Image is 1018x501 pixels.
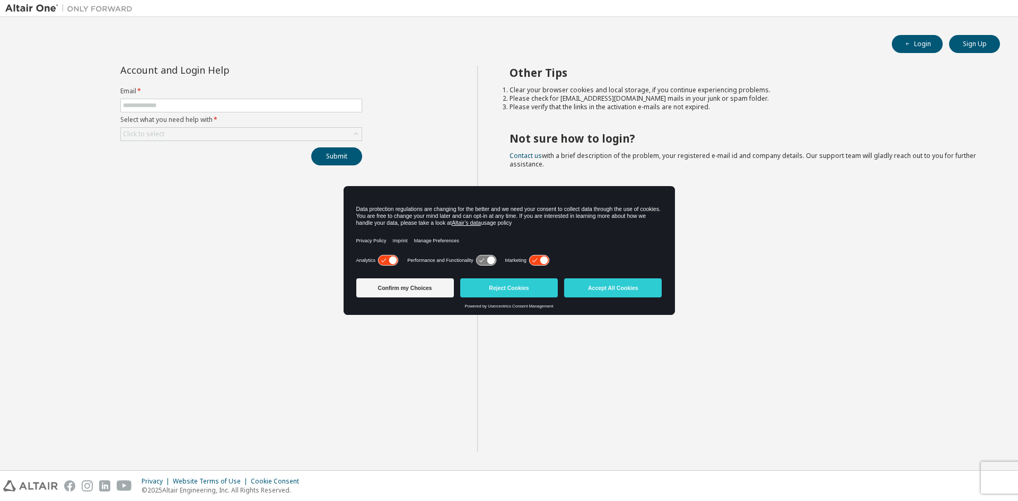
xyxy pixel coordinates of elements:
[64,480,75,491] img: facebook.svg
[510,86,981,94] li: Clear your browser cookies and local storage, if you continue experiencing problems.
[949,35,1000,53] button: Sign Up
[510,103,981,111] li: Please verify that the links in the activation e-mails are not expired.
[311,147,362,165] button: Submit
[510,94,981,103] li: Please check for [EMAIL_ADDRESS][DOMAIN_NAME] mails in your junk or spam folder.
[120,87,362,95] label: Email
[82,480,93,491] img: instagram.svg
[510,131,981,145] h2: Not sure how to login?
[117,480,132,491] img: youtube.svg
[99,480,110,491] img: linkedin.svg
[120,66,314,74] div: Account and Login Help
[3,480,58,491] img: altair_logo.svg
[123,130,164,138] div: Click to select
[142,486,305,495] p: © 2025 Altair Engineering, Inc. All Rights Reserved.
[251,477,305,486] div: Cookie Consent
[5,3,138,14] img: Altair One
[120,116,362,124] label: Select what you need help with
[510,151,976,169] span: with a brief description of the problem, your registered e-mail id and company details. Our suppo...
[510,151,542,160] a: Contact us
[142,477,173,486] div: Privacy
[173,477,251,486] div: Website Terms of Use
[892,35,943,53] button: Login
[510,66,981,80] h2: Other Tips
[121,128,362,140] div: Click to select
